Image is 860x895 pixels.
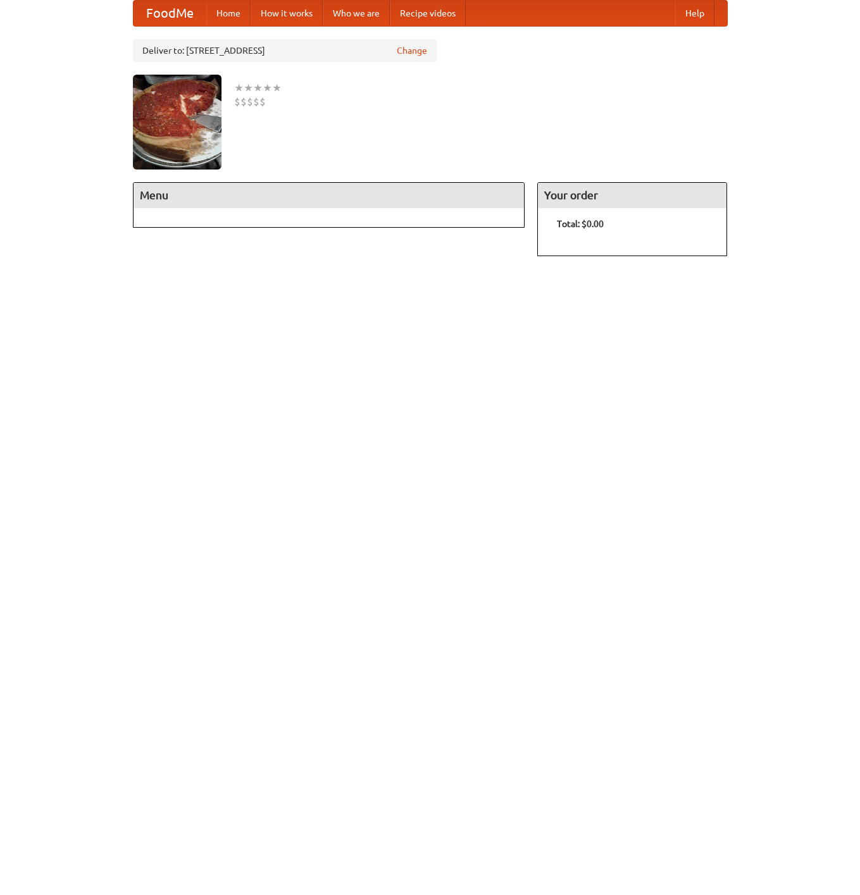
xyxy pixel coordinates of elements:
li: $ [259,95,266,109]
li: $ [247,95,253,109]
li: $ [240,95,247,109]
a: Change [397,44,427,57]
img: angular.jpg [133,75,221,170]
h4: Your order [538,183,726,208]
a: Recipe videos [390,1,466,26]
li: ★ [263,81,272,95]
b: Total: $0.00 [557,219,604,229]
a: How it works [251,1,323,26]
h4: Menu [134,183,525,208]
li: $ [253,95,259,109]
a: Home [206,1,251,26]
a: Help [675,1,714,26]
a: Who we are [323,1,390,26]
li: ★ [244,81,253,95]
div: Deliver to: [STREET_ADDRESS] [133,39,437,62]
li: $ [234,95,240,109]
li: ★ [272,81,282,95]
li: ★ [234,81,244,95]
a: FoodMe [134,1,206,26]
li: ★ [253,81,263,95]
